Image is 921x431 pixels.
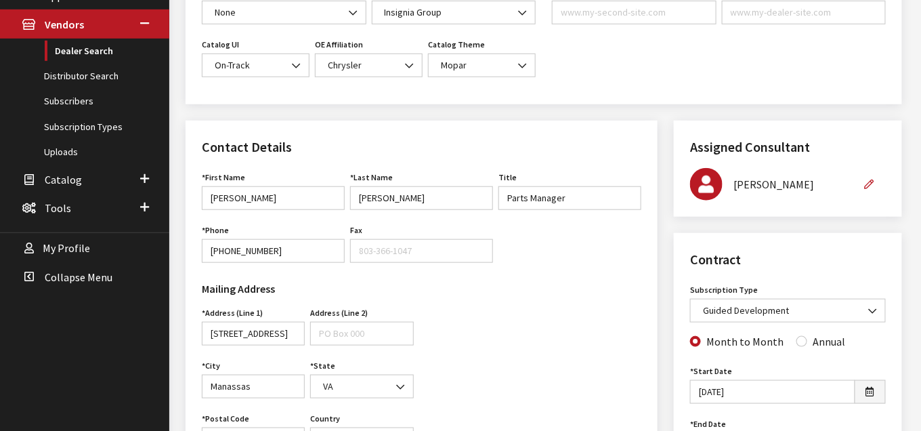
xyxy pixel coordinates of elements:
[43,242,90,255] span: My Profile
[202,186,345,210] input: John
[319,379,404,394] span: VA
[690,299,886,323] span: Guided Development
[310,307,368,319] label: Address (Line 2)
[437,58,527,73] span: Mopar
[211,58,301,73] span: On-Track
[498,171,517,184] label: Title
[706,333,784,350] label: Month to Month
[202,54,309,77] span: On-Track
[690,380,855,404] input: M/d/yyyy
[202,171,245,184] label: First Name
[372,1,536,24] span: Insignia Group
[310,322,413,346] input: PO Box 000
[202,375,305,398] input: Rock Hill
[350,186,493,210] input: Doe
[45,201,71,215] span: Tools
[498,186,641,210] input: Manager
[855,380,886,404] button: Open date picker
[350,224,362,237] label: Fax
[690,249,886,270] h2: Contract
[315,54,423,77] span: Chrysler
[211,5,358,20] span: None
[45,18,84,32] span: Vendors
[690,168,723,201] img: Brian Gulbrandson
[202,239,345,263] input: 888-579-4458
[202,360,220,372] label: City
[428,39,485,51] label: Catalog Theme
[202,39,239,51] label: Catalog UI
[690,137,886,157] h2: Assigned Consultant
[324,58,414,73] span: Chrysler
[690,365,732,377] label: Start Date
[310,375,413,398] span: VA
[202,137,641,157] h2: Contact Details
[202,413,249,425] label: Postal Code
[552,1,716,24] input: www.my-second-site.com
[690,418,726,430] label: End Date
[722,1,886,24] input: www.my-dealer-site.com
[202,224,229,237] label: Phone
[202,281,414,297] h3: Mailing Address
[310,360,335,372] label: State
[202,1,366,24] span: None
[45,270,112,284] span: Collapse Menu
[699,304,877,318] span: Guided Development
[310,413,340,425] label: Country
[350,171,393,184] label: Last Name
[315,39,363,51] label: OE Affiliation
[853,173,886,197] button: Edit Assigned Consultant
[202,322,305,346] input: 153 South Oakland Avenue
[733,176,853,192] div: [PERSON_NAME]
[381,5,528,20] span: Insignia Group
[202,307,263,319] label: Address (Line 1)
[428,54,536,77] span: Mopar
[350,239,493,263] input: 803-366-1047
[45,173,82,186] span: Catalog
[813,333,845,350] label: Annual
[690,284,758,296] label: Subscription Type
